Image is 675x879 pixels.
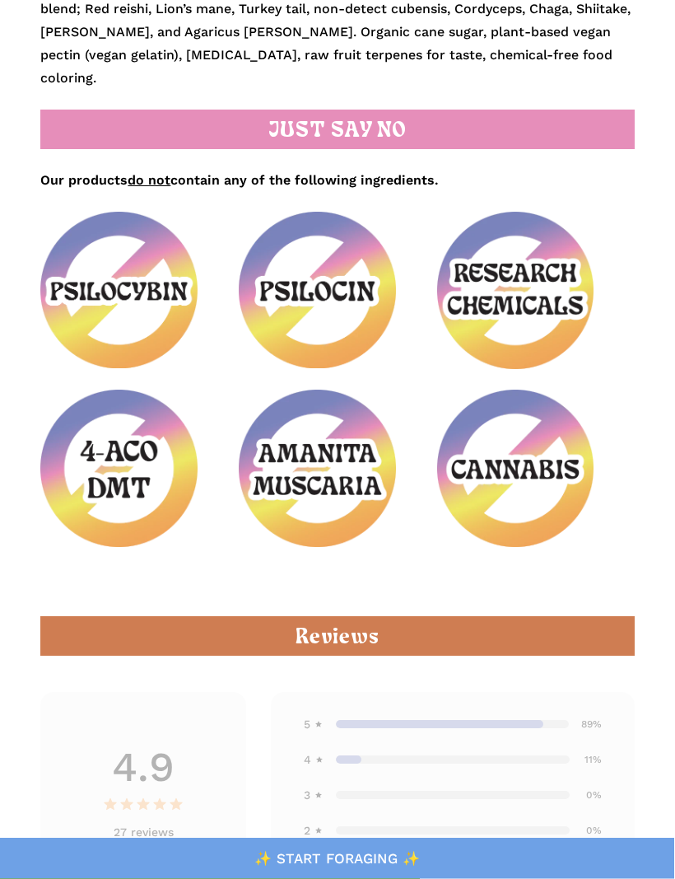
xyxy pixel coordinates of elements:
[437,213,594,370] img: No Research Chemicals Icon
[437,390,594,548] img: No Cannabis Icon
[40,390,198,548] img: No 4AcoDMT Icon
[239,390,396,548] img: No Amanita Muscaria Icon
[40,173,439,189] strong: Our products contain any of the following ingredients.
[128,173,170,189] u: do not
[254,850,420,867] span: ✨ Start Foraging ✨
[40,110,634,151] h2: JUST SAY NO
[239,213,396,369] img: No Psilocin Icon
[40,213,198,369] img: No Psilocybin Icon
[40,617,634,657] h2: Reviews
